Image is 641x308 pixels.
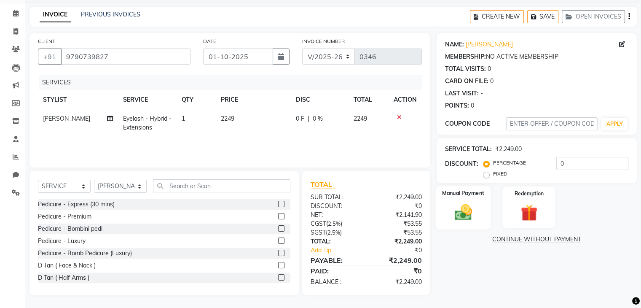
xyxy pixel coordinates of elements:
[311,220,326,227] span: CGST
[38,90,118,109] th: STYLIST
[328,220,341,227] span: 2.5%
[366,202,428,211] div: ₹0
[81,11,140,18] a: PREVIOUS INVOICES
[38,212,91,221] div: Pedicure - Premium
[311,180,335,189] span: TOTAL
[366,228,428,237] div: ₹53.55
[38,38,55,45] label: CLIENT
[304,255,366,265] div: PAYABLE:
[61,49,190,65] input: SEARCH BY NAME/MOBILE/EMAIL/CODE
[304,237,366,246] div: TOTAL:
[527,10,558,23] button: SAVE
[445,77,488,86] div: CARD ON FILE:
[182,115,185,122] span: 1
[38,249,132,258] div: Pedicure - Bomb Pedicure (Luxury)
[471,101,474,110] div: 0
[38,200,115,209] div: Pedicure - Express (30 mins)
[366,255,428,265] div: ₹2,249.00
[480,89,483,98] div: -
[601,118,628,130] button: APPLY
[366,211,428,219] div: ₹2,141.90
[221,115,234,122] span: 2249
[490,77,493,86] div: 0
[304,278,366,286] div: BALANCE :
[311,229,326,236] span: SGST
[38,224,102,233] div: Pedicure - Bombini pedi
[506,117,598,130] input: ENTER OFFER / COUPON CODE
[515,190,544,197] label: Redemption
[38,273,89,282] div: D Tan ( Half Arms )
[304,219,366,228] div: ( )
[123,115,172,131] span: Eyelash - Hybrid - Extensions
[118,90,177,109] th: SERVICE
[445,65,486,73] div: TOTAL VISITS:
[304,211,366,219] div: NET:
[327,229,340,236] span: 2.5%
[216,90,291,109] th: PRICE
[495,145,522,154] div: ₹2,249.00
[304,228,366,237] div: ( )
[466,40,513,49] a: [PERSON_NAME]
[38,261,96,270] div: D Tan ( Face & Nack )
[515,203,543,224] img: _gift.svg
[304,246,376,255] a: Add Tip
[38,49,62,65] button: +91
[354,115,367,122] span: 2249
[366,237,428,246] div: ₹2,249.00
[445,119,506,128] div: COUPON CODE
[39,75,428,90] div: SERVICES
[445,89,479,98] div: LAST VISIT:
[449,202,477,222] img: _cash.svg
[438,235,635,244] a: CONTINUE WITHOUT PAYMENT
[488,65,491,73] div: 0
[291,90,348,109] th: DISC
[376,246,428,255] div: ₹0
[302,38,345,45] label: INVOICE NUMBER
[349,90,389,109] th: TOTAL
[366,193,428,202] div: ₹2,249.00
[445,145,492,154] div: SERVICE TOTAL:
[304,202,366,211] div: DISCOUNT:
[366,278,428,286] div: ₹2,249.00
[203,38,216,45] label: DATE
[153,179,290,192] input: Search or Scan
[445,40,464,49] div: NAME:
[445,52,486,61] div: MEMBERSHIP:
[442,189,484,197] label: Manual Payment
[366,219,428,228] div: ₹53.55
[308,114,309,123] span: |
[296,114,304,123] span: 0 F
[562,10,625,23] button: OPEN INVOICES
[313,114,323,123] span: 0 %
[389,90,422,109] th: ACTION
[304,193,366,202] div: SUB TOTAL:
[445,52,628,61] div: NO ACTIVE MEMBERSHIP
[445,159,478,168] div: DISCOUNT:
[493,170,507,178] label: FIXED
[177,90,215,109] th: QTY
[40,7,71,22] a: INVOICE
[470,10,524,23] button: CREATE NEW
[445,101,469,110] div: POINTS:
[493,159,526,167] label: PERCENTAGE
[366,266,428,276] div: ₹0
[43,115,90,122] span: [PERSON_NAME]
[304,266,366,276] div: PAID:
[38,237,86,246] div: Pedicure - Luxury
